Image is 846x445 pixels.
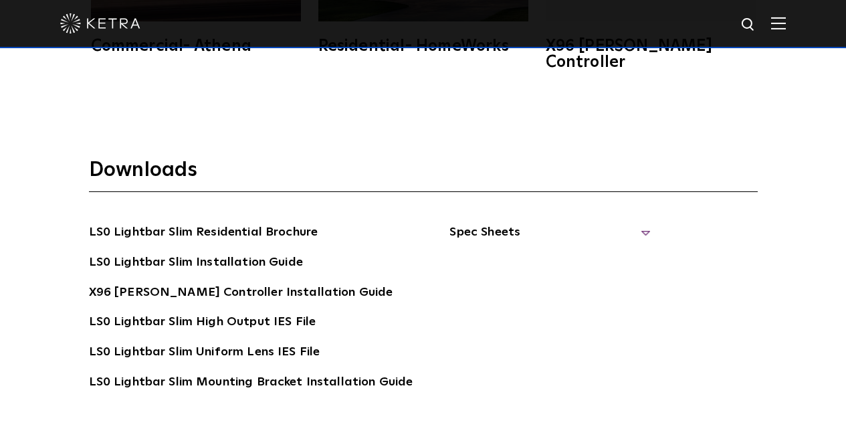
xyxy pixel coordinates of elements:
[89,157,758,192] h3: Downloads
[89,223,318,244] a: LS0 Lightbar Slim Residential Brochure
[60,13,140,33] img: ketra-logo-2019-white
[740,17,757,33] img: search icon
[89,283,393,304] a: X96 [PERSON_NAME] Controller Installation Guide
[771,17,786,29] img: Hamburger%20Nav.svg
[89,343,320,364] a: LS0 Lightbar Slim Uniform Lens IES File
[89,373,413,394] a: LS0 Lightbar Slim Mounting Bracket Installation Guide
[89,313,316,334] a: LS0 Lightbar Slim High Output IES File
[89,253,303,274] a: LS0 Lightbar Slim Installation Guide
[449,223,650,252] span: Spec Sheets
[546,38,756,70] div: X96 [PERSON_NAME] Controller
